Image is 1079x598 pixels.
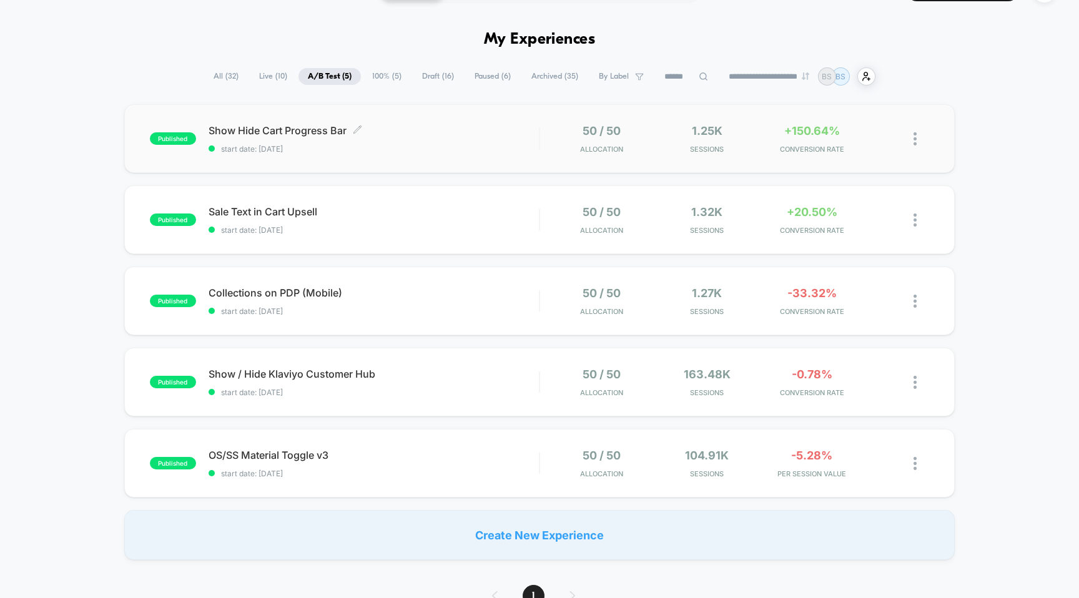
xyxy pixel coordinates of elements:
span: 163.48k [684,368,731,381]
span: Allocation [580,469,623,478]
img: end [802,72,809,80]
span: Allocation [580,226,623,235]
span: PER SESSION VALUE [762,469,861,478]
span: Archived ( 35 ) [522,68,588,85]
span: +20.50% [787,205,837,218]
span: 50 / 50 [583,124,621,137]
span: 1.27k [692,287,722,300]
span: start date: [DATE] [209,469,539,478]
span: published [150,213,196,226]
span: Collections on PDP (Mobile) [209,287,539,299]
span: Draft ( 16 ) [413,68,463,85]
img: close [914,376,917,389]
span: Show Hide Cart Progress Bar [209,124,539,137]
span: Sessions [658,388,756,397]
span: Allocation [580,307,623,316]
span: Allocation [580,145,623,154]
span: Sale Text in Cart Upsell [209,205,539,218]
span: -33.32% [787,287,837,300]
span: 100% ( 5 ) [363,68,411,85]
span: 50 / 50 [583,205,621,218]
span: 1.25k [692,124,722,137]
p: BS [822,72,832,81]
span: Sessions [658,226,756,235]
span: By Label [599,72,629,81]
span: All ( 32 ) [204,68,248,85]
span: 1.32k [691,205,722,218]
span: Sessions [658,307,756,316]
span: +150.64% [784,124,840,137]
p: BS [835,72,845,81]
span: OS/SS Material Toggle v3 [209,449,539,461]
img: close [914,132,917,145]
span: Show / Hide Klaviyo Customer Hub [209,368,539,380]
span: 104.91k [685,449,729,462]
span: CONVERSION RATE [762,145,861,154]
span: start date: [DATE] [209,225,539,235]
span: Live ( 10 ) [250,68,297,85]
span: CONVERSION RATE [762,388,861,397]
span: 50 / 50 [583,368,621,381]
span: published [150,295,196,307]
span: A/B Test ( 5 ) [298,68,361,85]
img: close [914,457,917,470]
img: close [914,295,917,308]
span: published [150,457,196,469]
span: start date: [DATE] [209,144,539,154]
span: -5.28% [791,449,832,462]
span: 50 / 50 [583,449,621,462]
span: start date: [DATE] [209,306,539,316]
img: close [914,213,917,227]
span: published [150,132,196,145]
span: 50 / 50 [583,287,621,300]
span: Sessions [658,145,756,154]
span: CONVERSION RATE [762,226,861,235]
span: Paused ( 6 ) [465,68,520,85]
div: Create New Experience [124,510,955,560]
span: CONVERSION RATE [762,307,861,316]
span: -0.78% [792,368,832,381]
span: start date: [DATE] [209,388,539,397]
span: Allocation [580,388,623,397]
span: published [150,376,196,388]
h1: My Experiences [484,31,596,49]
span: Sessions [658,469,756,478]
